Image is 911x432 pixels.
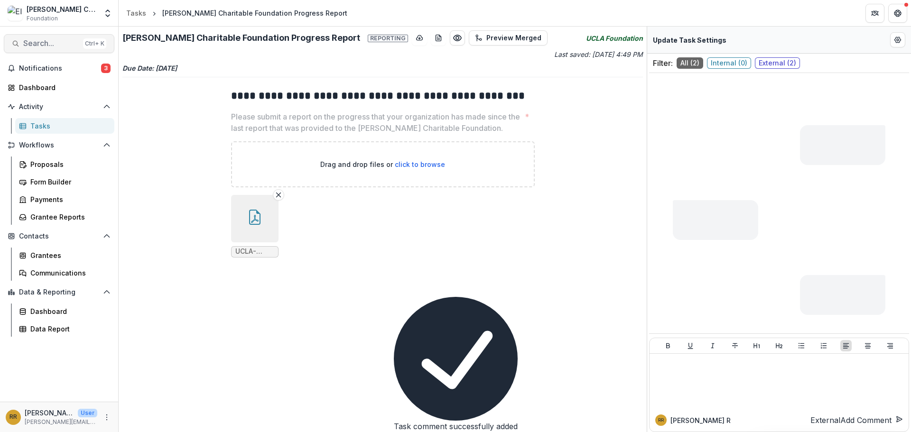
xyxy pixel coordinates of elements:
[4,99,114,114] button: Open Activity
[865,4,884,23] button: Partners
[884,340,896,351] button: Align Right
[670,415,731,425] p: [PERSON_NAME] R
[4,61,114,76] button: Notifications3
[235,248,274,256] span: UCLA-[PERSON_NAME][GEOGRAPHIC_DATA]-2025.08.15.pdf
[19,83,107,92] div: Dashboard
[19,64,101,73] span: Notifications
[707,340,718,351] button: Italicize
[30,250,107,260] div: Grantees
[755,57,800,69] span: External ( 2 )
[840,414,903,426] button: Add Comment
[30,306,107,316] div: Dashboard
[19,232,99,240] span: Contacts
[751,340,762,351] button: Heading 1
[30,324,107,334] div: Data Report
[677,57,703,69] span: All ( 2 )
[27,14,58,23] span: Foundation
[30,268,107,278] div: Communications
[320,159,445,169] p: Drag and drop files or
[685,340,696,351] button: Underline
[19,288,99,296] span: Data & Reporting
[796,340,807,351] button: Bullet List
[15,321,114,337] a: Data Report
[30,212,107,222] div: Grantee Reports
[273,189,284,201] button: Remove File
[15,265,114,281] a: Communications
[15,174,114,190] a: Form Builder
[840,340,852,351] button: Align Left
[231,111,521,134] p: Please submit a report on the progress that your organization has made since the last report that...
[78,409,97,417] p: User
[469,30,548,46] button: Preview Merged
[888,4,907,23] button: Get Help
[707,57,751,69] span: Internal ( 0 )
[4,285,114,300] button: Open Data & Reporting
[30,159,107,169] div: Proposals
[122,6,351,20] nav: breadcrumb
[15,118,114,134] a: Tasks
[25,408,74,418] p: [PERSON_NAME]
[9,414,17,420] div: Randal Rosman
[4,229,114,244] button: Open Contacts
[4,138,114,153] button: Open Workflows
[162,8,347,18] div: [PERSON_NAME] Charitable Foundation Progress Report
[25,418,97,426] p: [PERSON_NAME][EMAIL_ADDRESS][DOMAIN_NAME]
[658,418,664,423] div: Randal Rosman
[83,38,106,49] div: Ctrl + K
[450,30,465,46] button: Preview 374e2410-cfb1-443e-80d4-c7d14ef1debc.pdf
[101,64,111,73] span: 3
[4,80,114,95] a: Dashboard
[122,33,408,43] h2: [PERSON_NAME] Charitable Foundation Progress Report
[101,412,112,423] button: More
[231,195,279,257] div: Remove FileUCLA-[PERSON_NAME][GEOGRAPHIC_DATA]-2025.08.15.pdf
[30,121,107,131] div: Tasks
[862,340,874,351] button: Align Center
[385,49,643,59] p: Last saved: [DATE] 4:49 PM
[653,35,726,45] p: Update Task Settings
[395,160,445,168] span: click to browse
[23,39,79,48] span: Search...
[653,57,673,69] p: Filter:
[412,30,427,46] button: download-button
[19,141,99,149] span: Workflows
[30,194,107,204] div: Payments
[15,209,114,225] a: Grantee Reports
[126,8,146,18] div: Tasks
[8,6,23,21] img: Ella Fitzgerald Charitable Foundation
[810,414,840,426] p: External
[19,103,99,111] span: Activity
[729,340,741,351] button: Strike
[30,177,107,187] div: Form Builder
[890,32,905,47] button: Edit Form Settings
[773,340,785,351] button: Heading 2
[586,33,643,43] i: UCLA Foundation
[101,4,114,23] button: Open entity switcher
[4,34,114,53] button: Search...
[122,63,643,73] p: Due Date: [DATE]
[818,340,829,351] button: Ordered List
[15,192,114,207] a: Payments
[27,4,97,14] div: [PERSON_NAME] Charitable Foundation
[15,156,114,172] a: Proposals
[431,30,446,46] button: download-word-button
[807,414,840,426] button: External
[368,35,408,42] span: Reporting
[15,303,114,319] a: Dashboard
[122,6,150,20] a: Tasks
[15,248,114,263] a: Grantees
[662,340,674,351] button: Bold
